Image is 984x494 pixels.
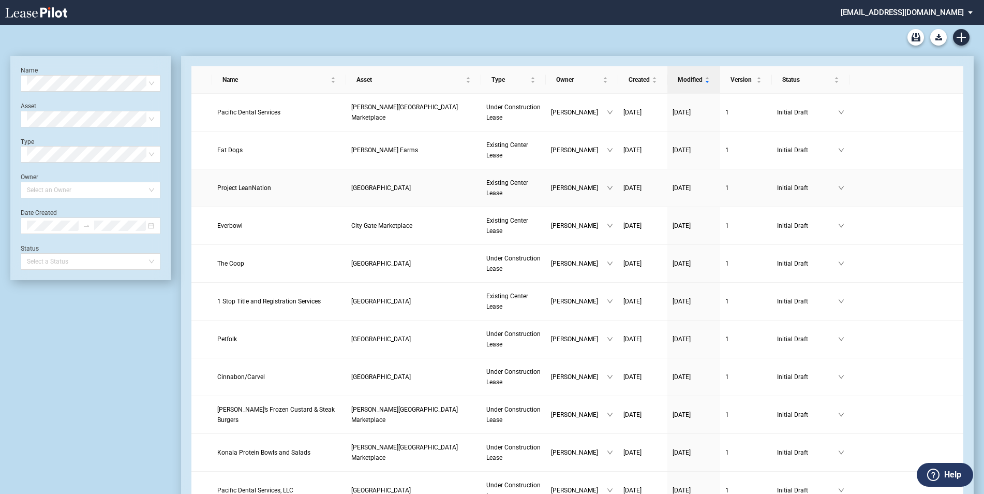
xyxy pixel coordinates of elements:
a: [DATE] [623,410,662,420]
span: [DATE] [673,147,691,154]
span: [PERSON_NAME] [551,258,607,269]
span: to [83,222,90,229]
a: 1 [725,258,767,269]
a: [GEOGRAPHIC_DATA] [351,258,476,269]
span: Initial Draft [777,221,838,231]
span: Pacific Dental Services, LLC [217,487,293,494]
a: Under Construction Lease [486,253,541,274]
span: [PERSON_NAME] [551,372,607,382]
span: 1 [725,449,729,456]
span: Initial Draft [777,334,838,344]
a: Existing Center Lease [486,291,541,312]
a: Cinnabon/Carvel [217,372,340,382]
a: [DATE] [673,372,715,382]
button: Download Blank Form [930,29,947,46]
md-menu: Download Blank Form List [927,29,950,46]
span: 1 [725,184,729,192]
span: [PERSON_NAME] [551,221,607,231]
span: Created [629,75,650,85]
span: [DATE] [623,260,642,267]
span: Initial Draft [777,107,838,118]
span: [DATE] [623,373,642,381]
a: Existing Center Lease [486,178,541,198]
span: 1 [725,147,729,154]
span: [DATE] [623,449,642,456]
th: Asset [346,66,481,94]
span: 1 [725,109,729,116]
a: [DATE] [673,296,715,307]
a: [DATE] [623,334,662,344]
a: 1 [725,372,767,382]
span: [DATE] [623,411,642,418]
span: [DATE] [673,373,691,381]
a: 1 [725,107,767,118]
a: Everbowl [217,221,340,231]
span: [DATE] [673,487,691,494]
span: down [838,147,844,153]
a: The Coop [217,258,340,269]
span: [DATE] [673,449,691,456]
span: [PERSON_NAME] [551,334,607,344]
span: 1 [725,336,729,343]
span: Petfolk [217,336,237,343]
label: Name [21,67,38,74]
a: Archive [907,29,924,46]
a: [DATE] [623,221,662,231]
a: Project LeanNation [217,183,340,193]
a: Fat Dogs [217,145,340,155]
th: Owner [546,66,618,94]
a: 1 [725,410,767,420]
a: Under Construction Lease [486,329,541,350]
span: Kiley Ranch Marketplace [351,444,458,461]
th: Version [720,66,772,94]
span: down [838,298,844,304]
a: [DATE] [623,145,662,155]
span: Initial Draft [777,258,838,269]
span: [PERSON_NAME] [551,410,607,420]
span: Harvest Grove [351,336,411,343]
span: [PERSON_NAME] [551,447,607,458]
span: [DATE] [673,336,691,343]
span: Name [222,75,328,85]
span: 1 [725,487,729,494]
a: [DATE] [673,145,715,155]
span: Initial Draft [777,447,838,458]
a: [DATE] [673,334,715,344]
a: [DATE] [673,410,715,420]
span: down [838,449,844,456]
a: [DATE] [623,107,662,118]
span: [DATE] [623,147,642,154]
span: City Gate Marketplace [351,222,412,229]
a: [DATE] [623,296,662,307]
a: [DATE] [673,447,715,458]
span: Kiley Ranch Marketplace [351,406,458,424]
a: Existing Center Lease [486,140,541,161]
span: Initial Draft [777,372,838,382]
span: Mountainside Crossing [351,184,411,192]
span: down [838,336,844,342]
a: [DATE] [673,258,715,269]
span: [PERSON_NAME] [551,183,607,193]
label: Type [21,138,34,146]
span: Modified [678,75,703,85]
span: Konala Protein Bowls and Salads [217,449,310,456]
span: down [607,185,613,191]
a: 1 [725,296,767,307]
span: 1 [725,411,729,418]
span: 1 [725,222,729,229]
span: Existing Center Lease [486,141,528,159]
a: [DATE] [623,372,662,382]
span: down [838,109,844,115]
a: Under Construction Lease [486,442,541,463]
th: Status [772,66,849,94]
span: [DATE] [623,487,642,494]
span: Harvest Grove [351,260,411,267]
span: [DATE] [673,260,691,267]
span: down [607,109,613,115]
a: Under Construction Lease [486,367,541,387]
span: The Coop [217,260,244,267]
a: 1 Stop Title and Registration Services [217,296,340,307]
a: [PERSON_NAME] Farms [351,145,476,155]
span: 1 [725,260,729,267]
span: [DATE] [623,184,642,192]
